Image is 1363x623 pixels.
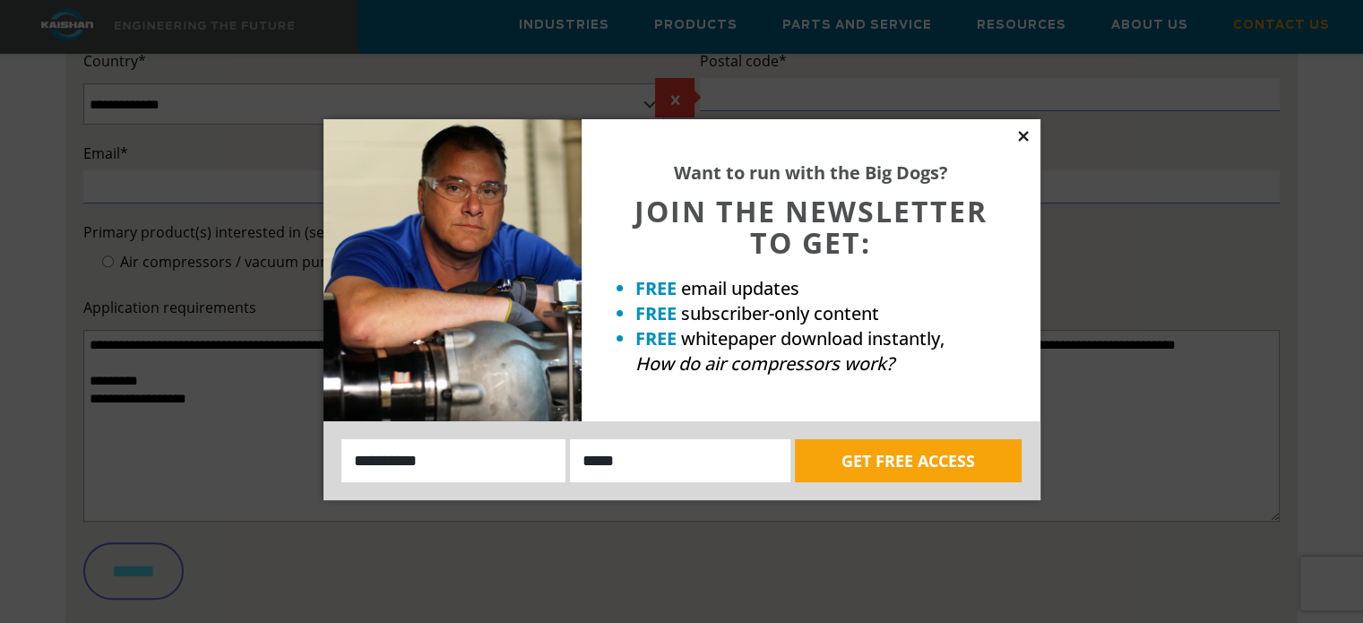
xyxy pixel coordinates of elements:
span: JOIN THE NEWSLETTER TO GET: [634,192,988,262]
input: Name: [341,439,566,482]
em: How do air compressors work? [635,351,894,376]
span: whitepaper download instantly, [681,326,945,350]
strong: Want to run with the Big Dogs? [674,160,948,185]
span: email updates [681,276,799,300]
strong: FREE [635,276,677,300]
span: subscriber-only content [681,301,879,325]
button: Close [1015,128,1031,144]
strong: FREE [635,301,677,325]
button: GET FREE ACCESS [795,439,1022,482]
input: Email [570,439,790,482]
strong: FREE [635,326,677,350]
